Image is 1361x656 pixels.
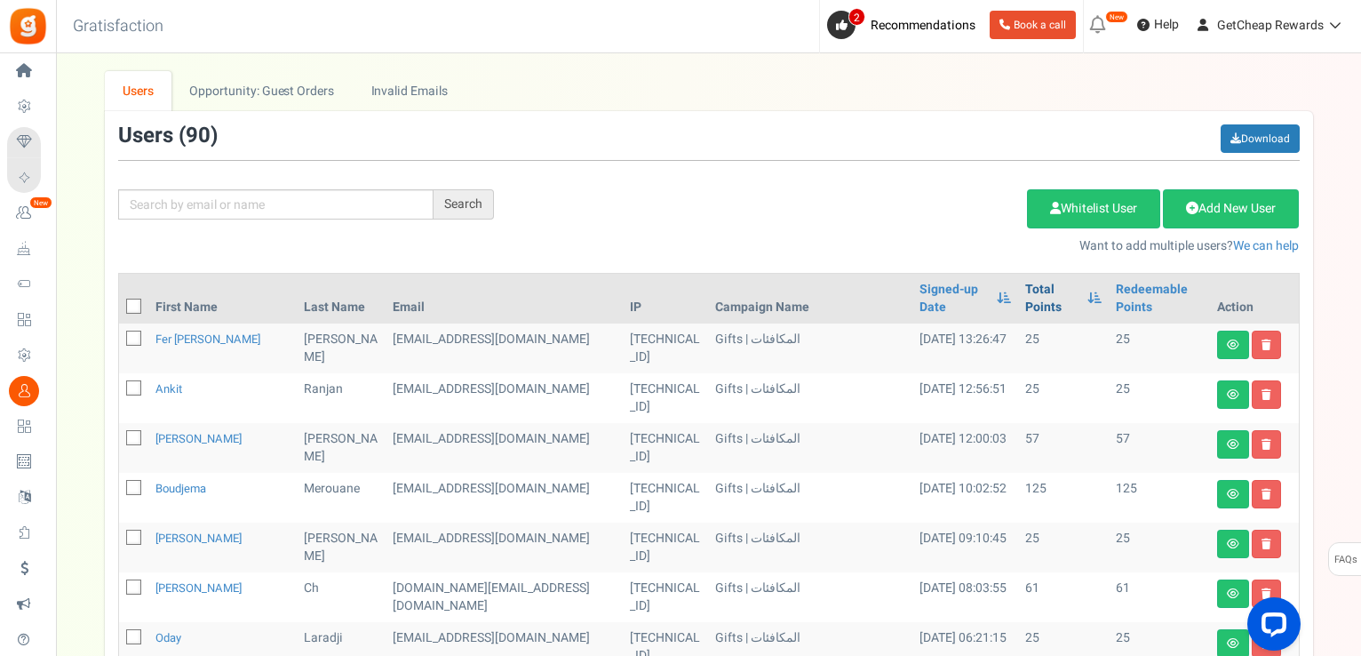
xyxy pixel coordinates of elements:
[155,331,260,348] a: Fer [PERSON_NAME]
[386,373,623,423] td: subscriber
[708,423,912,473] td: Gifts | المكافئات
[1116,281,1202,316] a: Redeemable Points
[186,120,211,151] span: 90
[912,324,1018,373] td: [DATE] 13:26:47
[827,11,983,39] a: 2 Recommendations
[1210,274,1299,324] th: Action
[708,523,912,572] td: Gifts | المكافئات
[155,530,242,547] a: [PERSON_NAME]
[29,196,52,209] em: New
[297,523,386,572] td: [PERSON_NAME]
[623,373,707,423] td: [TECHNICAL_ID]
[353,71,466,111] a: Invalid Emails
[1027,189,1160,228] a: Whitelist User
[623,324,707,373] td: [TECHNICAL_ID]
[1333,543,1357,577] span: FAQs
[1227,539,1239,549] i: View details
[386,523,623,572] td: customer
[434,189,494,220] div: Search
[155,629,181,646] a: oday
[171,71,352,111] a: Opportunity: Guest Orders
[521,237,1300,255] p: Want to add multiple users?
[297,274,386,324] th: Last Name
[1105,11,1128,23] em: New
[297,473,386,523] td: merouane
[1018,423,1109,473] td: 57
[1109,473,1209,523] td: 125
[1018,373,1109,423] td: 25
[105,71,172,111] a: Users
[1262,489,1271,500] i: Delete user
[1109,423,1209,473] td: 57
[386,572,623,622] td: subscriber
[919,281,988,316] a: Signed-up Date
[297,373,386,423] td: Ranjan
[1262,340,1271,350] i: Delete user
[1109,324,1209,373] td: 25
[1221,124,1300,153] a: Download
[1018,473,1109,523] td: 125
[848,8,865,26] span: 2
[386,324,623,373] td: customer
[1227,489,1239,500] i: View details
[708,373,912,423] td: Gifts | المكافئات
[297,324,386,373] td: [PERSON_NAME]
[7,198,48,228] a: New
[155,580,242,596] a: [PERSON_NAME]
[912,423,1018,473] td: [DATE] 12:00:03
[623,523,707,572] td: [TECHNICAL_ID]
[1018,572,1109,622] td: 61
[1262,588,1271,599] i: Delete user
[1227,340,1239,350] i: View details
[1109,523,1209,572] td: 25
[708,572,912,622] td: Gifts | المكافئات
[623,423,707,473] td: [TECHNICAL_ID]
[1025,281,1078,316] a: Total Points
[623,473,707,523] td: [TECHNICAL_ID]
[623,572,707,622] td: [TECHNICAL_ID]
[708,324,912,373] td: Gifts | المكافئات
[1130,11,1186,39] a: Help
[1109,572,1209,622] td: 61
[386,274,623,324] th: Email
[386,423,623,473] td: customer
[1262,389,1271,400] i: Delete user
[1163,189,1299,228] a: Add New User
[912,572,1018,622] td: [DATE] 08:03:55
[155,480,206,497] a: boudjema
[1217,16,1324,35] span: GetCheap Rewards
[155,380,182,397] a: Ankit
[1227,389,1239,400] i: View details
[155,430,242,447] a: [PERSON_NAME]
[871,16,975,35] span: Recommendations
[297,423,386,473] td: [PERSON_NAME]
[623,274,707,324] th: IP
[1018,523,1109,572] td: 25
[1018,324,1109,373] td: 25
[1262,539,1271,549] i: Delete user
[53,9,183,44] h3: Gratisfaction
[912,473,1018,523] td: [DATE] 10:02:52
[1109,373,1209,423] td: 25
[708,473,912,523] td: Gifts | المكافئات
[118,124,218,148] h3: Users ( )
[297,572,386,622] td: Ch
[1262,439,1271,450] i: Delete user
[1233,236,1299,255] a: We can help
[708,274,912,324] th: Campaign Name
[118,189,434,220] input: Search by email or name
[386,473,623,523] td: subscriber
[1150,16,1179,34] span: Help
[1227,439,1239,450] i: View details
[8,6,48,46] img: Gratisfaction
[1227,638,1239,649] i: View details
[912,373,1018,423] td: [DATE] 12:56:51
[912,523,1018,572] td: [DATE] 09:10:45
[148,274,298,324] th: First Name
[1227,588,1239,599] i: View details
[990,11,1076,39] a: Book a call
